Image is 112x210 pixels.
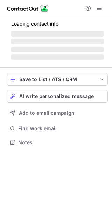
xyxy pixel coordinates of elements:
span: Find work email [18,125,105,132]
span: AI write personalized message [19,93,94,99]
div: Save to List / ATS / CRM [19,77,96,82]
span: ‌ [11,39,104,44]
span: Add to email campaign [19,110,75,116]
span: ‌ [11,31,104,37]
span: ‌ [11,54,104,60]
button: Notes [7,138,108,147]
span: Notes [18,139,105,146]
button: save-profile-one-click [7,73,108,86]
button: Find work email [7,124,108,133]
img: ContactOut v5.3.10 [7,4,49,13]
p: Loading contact info [11,21,104,27]
button: Add to email campaign [7,107,108,119]
span: ‌ [11,47,104,52]
button: AI write personalized message [7,90,108,103]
